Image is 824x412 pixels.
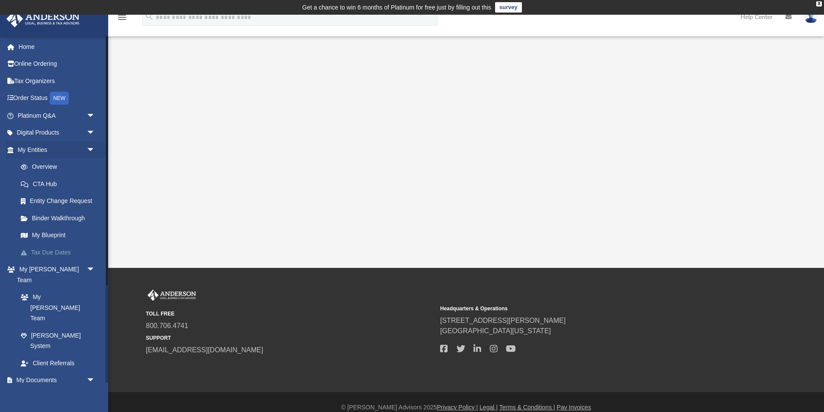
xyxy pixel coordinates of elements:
a: Tax Organizers [6,72,108,90]
a: [STREET_ADDRESS][PERSON_NAME] [440,317,566,324]
a: Order StatusNEW [6,90,108,107]
span: arrow_drop_down [87,372,104,389]
a: survey [495,2,522,13]
small: TOLL FREE [146,310,434,318]
img: Anderson Advisors Platinum Portal [146,290,198,301]
span: arrow_drop_down [87,107,104,125]
div: Get a chance to win 6 months of Platinum for free just by filling out this [302,2,491,13]
a: Digital Productsarrow_drop_down [6,124,108,142]
a: Client Referrals [12,354,104,372]
div: close [816,1,822,6]
a: My Documentsarrow_drop_down [6,372,104,389]
small: SUPPORT [146,334,434,342]
a: Pay Invoices [557,404,591,411]
div: © [PERSON_NAME] Advisors 2025 [108,403,824,412]
a: Tax Due Dates [12,244,108,261]
div: NEW [50,92,69,105]
a: Binder Walkthrough [12,209,108,227]
a: Online Ordering [6,55,108,73]
a: Platinum Q&Aarrow_drop_down [6,107,108,124]
i: menu [117,12,127,23]
a: Home [6,38,108,55]
a: My [PERSON_NAME] Team [12,289,100,327]
span: arrow_drop_down [87,261,104,279]
a: My Blueprint [12,227,104,244]
img: Anderson Advisors Platinum Portal [4,10,82,27]
a: My Entitiesarrow_drop_down [6,141,108,158]
a: [PERSON_NAME] System [12,327,104,354]
i: search [145,12,154,21]
a: CTA Hub [12,175,108,193]
a: menu [117,16,127,23]
small: Headquarters & Operations [440,305,728,312]
a: Entity Change Request [12,193,108,210]
a: Privacy Policy | [437,404,478,411]
a: Overview [12,158,108,176]
a: [GEOGRAPHIC_DATA][US_STATE] [440,327,551,335]
a: My [PERSON_NAME] Teamarrow_drop_down [6,261,104,289]
span: arrow_drop_down [87,141,104,159]
a: Legal | [480,404,498,411]
span: arrow_drop_down [87,124,104,142]
a: 800.706.4741 [146,322,188,329]
a: [EMAIL_ADDRESS][DOMAIN_NAME] [146,346,263,354]
img: User Pic [805,11,818,23]
a: Terms & Conditions | [499,404,555,411]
